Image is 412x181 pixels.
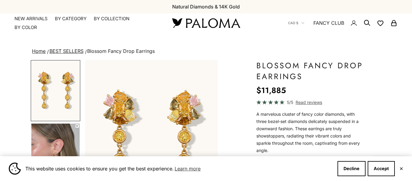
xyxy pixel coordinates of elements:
[55,16,87,22] summary: By Category
[287,99,293,106] span: 5/5
[32,48,46,54] a: Home
[25,164,333,173] span: This website uses cookies to ensure you get the best experience.
[256,99,366,106] a: 5/5 Read reviews
[172,3,240,11] p: Natural Diamonds & 14K Gold
[399,167,403,170] button: Close
[31,47,381,56] nav: breadcrumbs
[94,16,129,22] summary: By Collection
[14,16,158,31] nav: Primary navigation
[174,164,201,173] a: Learn more
[288,13,398,33] nav: Secondary navigation
[14,16,48,22] a: NEW ARRIVALS
[256,84,286,96] sale-price: $11,885
[256,111,366,154] p: A marvelous cluster of fancy color diamonds, with three bezel-set diamonds delicately suspended i...
[296,99,322,106] span: Read reviews
[338,161,366,176] button: Decline
[14,24,37,31] summary: By Color
[31,61,80,121] img: #YellowGold
[256,60,366,82] h1: Blossom Fancy Drop Earrings
[368,161,395,176] button: Accept
[31,60,80,121] button: Go to item 1
[288,20,304,26] button: CAD $
[313,19,344,27] a: FANCY CLUB
[87,48,155,54] span: Blossom Fancy Drop Earrings
[9,163,21,175] img: Cookie banner
[49,48,84,54] a: BEST SELLERS
[288,20,298,26] span: CAD $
